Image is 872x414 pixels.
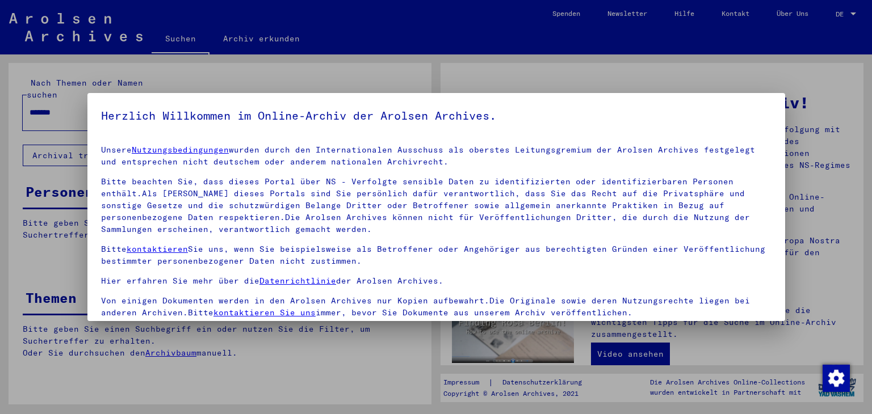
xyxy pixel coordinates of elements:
a: kontaktieren [127,244,188,254]
p: Unsere wurden durch den Internationalen Ausschuss als oberstes Leitungsgremium der Arolsen Archiv... [101,144,772,168]
p: Hier erfahren Sie mehr über die der Arolsen Archives. [101,275,772,287]
a: kontaktieren Sie uns [213,307,316,318]
p: Bitte beachten Sie, dass dieses Portal über NS - Verfolgte sensible Daten zu identifizierten oder... [101,176,772,235]
img: Zmiana zgody [823,365,850,392]
div: Zmiana zgody [822,364,849,391]
a: Nutzungsbedingungen [132,145,229,155]
p: Bitte Sie uns, wenn Sie beispielsweise als Betroffener oder Angehöriger aus berechtigten Gründen ... [101,243,772,267]
p: Von einigen Dokumenten werden in den Arolsen Archives nur Kopien aufbewahrt.Die Originale sowie d... [101,295,772,319]
a: Datenrichtlinie [259,276,336,286]
h5: Herzlich Willkommen im Online-Archiv der Arolsen Archives. [101,107,772,125]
